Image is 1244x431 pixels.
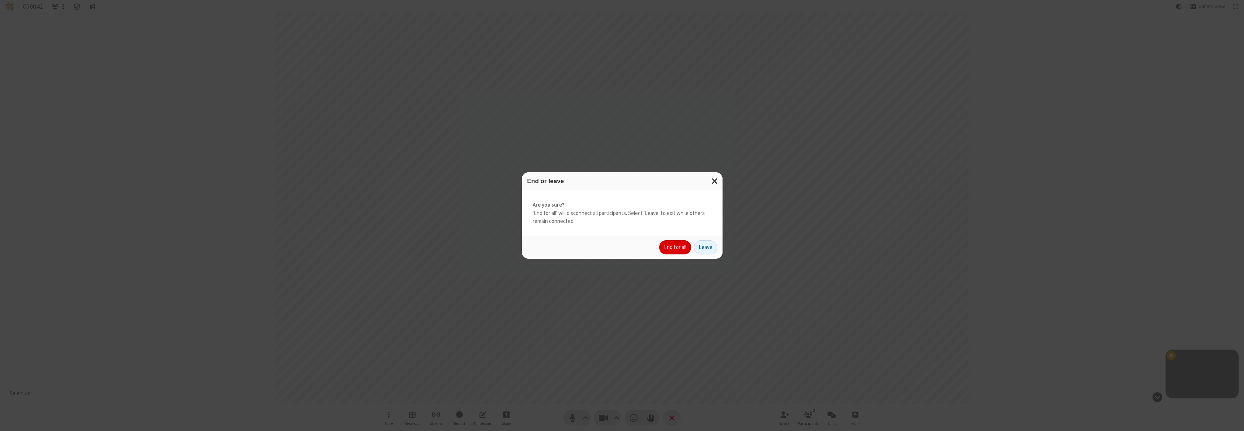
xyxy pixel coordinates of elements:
[527,178,717,185] h3: End or leave
[533,201,712,209] strong: Are you sure?
[659,240,691,255] button: End for all
[522,190,723,236] div: 'End for all' will disconnect all participants. Select 'Leave' to exit while others remain connec...
[694,240,717,255] button: Leave
[707,172,723,190] button: Close modal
